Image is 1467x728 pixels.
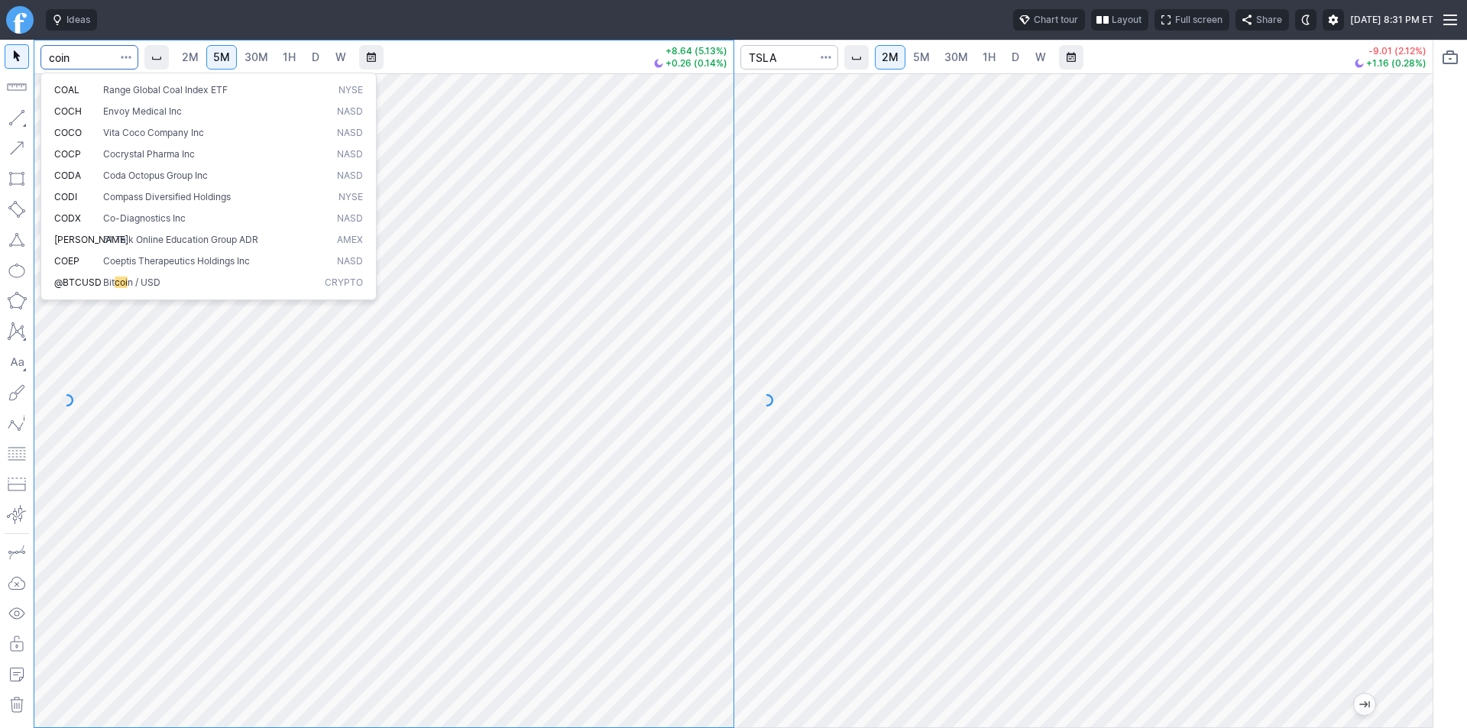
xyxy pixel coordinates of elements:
span: [DATE] 8:31 PM ET [1350,12,1433,28]
span: CODA [54,170,81,181]
span: NASD [337,127,363,140]
span: 51 Talk Online Education Group ADR [103,234,258,245]
button: Line [5,105,29,130]
button: Brush [5,380,29,405]
button: Interval [844,45,869,70]
div: Search [40,73,377,300]
button: Rectangle [5,167,29,191]
button: Portfolio watchlist [1438,45,1462,70]
button: Chart tour [1013,9,1085,31]
span: Envoy Medical Inc [103,105,182,117]
span: COAL [54,84,79,95]
button: Search [115,45,137,70]
span: n / USD [128,277,160,288]
span: 1H [283,50,296,63]
button: Measure [5,75,29,99]
span: @BTCUSD [54,277,102,288]
p: -9.01 (2.12%) [1355,47,1427,56]
button: Fibonacci retracements [5,442,29,466]
span: COCH [54,105,82,117]
span: 2M [882,50,899,63]
span: D [312,50,319,63]
button: Text [5,350,29,374]
span: W [1035,50,1046,63]
span: 1H [983,50,996,63]
span: CODX [54,212,81,224]
a: Finviz.com [6,6,34,34]
button: Elliott waves [5,411,29,435]
button: Rotated rectangle [5,197,29,222]
a: 1H [976,45,1002,70]
button: Hide drawings [5,601,29,626]
button: Layout [1091,9,1148,31]
span: NYSE [338,84,363,97]
span: 30M [244,50,268,63]
button: Toggle dark mode [1295,9,1316,31]
button: Search [815,45,837,70]
button: Remove all drawings [5,693,29,717]
span: +1.16 (0.28%) [1366,59,1427,68]
span: NASD [337,148,363,161]
span: NASD [337,105,363,118]
span: Ideas [66,12,90,28]
span: Co-Diagnostics Inc [103,212,186,224]
span: 5M [213,50,230,63]
a: 30M [238,45,275,70]
span: Crypto [325,277,363,290]
span: W [335,50,346,63]
button: Ellipse [5,258,29,283]
button: Mouse [5,44,29,69]
span: Full screen [1175,12,1222,28]
span: Cocrystal Pharma Inc [103,148,195,160]
a: 2M [175,45,206,70]
a: W [1028,45,1053,70]
span: CODI [54,191,77,202]
button: Arrow [5,136,29,160]
span: Coda Octopus Group Inc [103,170,208,181]
span: +0.26 (0.14%) [665,59,727,68]
button: Drawing mode: Single [5,540,29,565]
span: Vita Coco Company Inc [103,127,204,138]
span: Chart tour [1034,12,1078,28]
span: NASD [337,255,363,268]
span: 5M [913,50,930,63]
span: NASD [337,212,363,225]
p: +8.64 (5.13%) [654,47,727,56]
input: Search [40,45,138,70]
span: AMEX [337,234,363,247]
span: Range Global Coal Index ETF [103,84,228,95]
span: Layout [1112,12,1142,28]
button: Anchored VWAP [5,503,29,527]
span: Compass Diversified Holdings [103,191,231,202]
button: XABCD [5,319,29,344]
button: Full screen [1154,9,1229,31]
a: D [303,45,328,70]
a: 5M [906,45,937,70]
span: COCP [54,148,81,160]
span: 2M [182,50,199,63]
span: NYSE [338,191,363,204]
button: Drawings autosave: Off [5,571,29,595]
a: 30M [938,45,975,70]
span: NASD [337,170,363,183]
a: D [1003,45,1028,70]
button: Range [359,45,384,70]
button: Jump to the most recent bar [1354,694,1375,715]
button: Share [1235,9,1289,31]
span: Coeptis Therapeutics Holdings Inc [103,255,250,267]
button: Settings [1323,9,1344,31]
button: Polygon [5,289,29,313]
span: coi [115,277,128,288]
button: Interval [144,45,169,70]
button: Lock drawings [5,632,29,656]
a: 5M [206,45,237,70]
span: COCO [54,127,82,138]
span: [PERSON_NAME] [54,234,128,245]
span: COEP [54,255,79,267]
span: Share [1256,12,1282,28]
a: 2M [875,45,905,70]
button: Add note [5,662,29,687]
input: Search [740,45,838,70]
button: Position [5,472,29,497]
a: W [329,45,353,70]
